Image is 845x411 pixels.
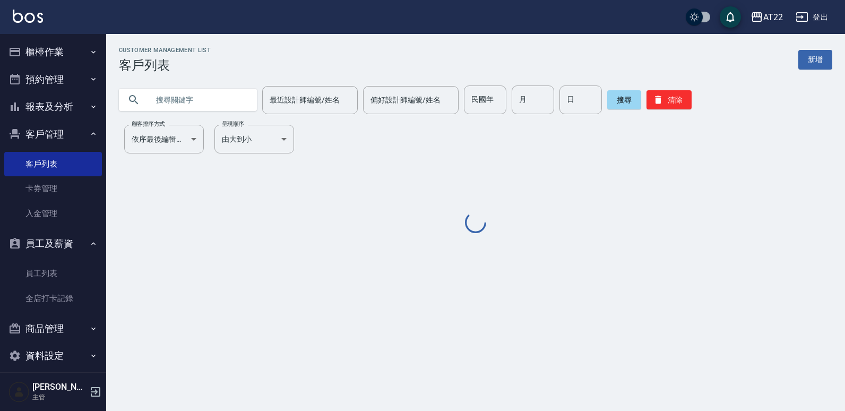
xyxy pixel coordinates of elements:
button: 預約管理 [4,66,102,93]
div: 依序最後編輯時間 [124,125,204,153]
button: 報表及分析 [4,93,102,121]
img: Logo [13,10,43,23]
h5: [PERSON_NAME] [32,382,87,392]
a: 員工列表 [4,261,102,286]
a: 新增 [798,50,832,70]
label: 顧客排序方式 [132,120,165,128]
a: 入金管理 [4,201,102,226]
button: 櫃檯作業 [4,38,102,66]
input: 搜尋關鍵字 [149,85,248,114]
button: 員工及薪資 [4,230,102,258]
h2: Customer Management List [119,47,211,54]
img: Person [8,381,30,403]
div: 由大到小 [214,125,294,153]
button: 客戶管理 [4,121,102,148]
div: AT22 [763,11,783,24]
button: save [720,6,741,28]
h3: 客戶列表 [119,58,211,73]
button: 商品管理 [4,315,102,343]
button: 搜尋 [607,90,641,109]
a: 全店打卡記錄 [4,286,102,311]
a: 卡券管理 [4,176,102,201]
button: 資料設定 [4,342,102,370]
a: 客戶列表 [4,152,102,176]
button: 清除 [646,90,692,109]
button: AT22 [746,6,787,28]
button: 登出 [791,7,832,27]
label: 呈現順序 [222,120,244,128]
p: 主管 [32,392,87,402]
